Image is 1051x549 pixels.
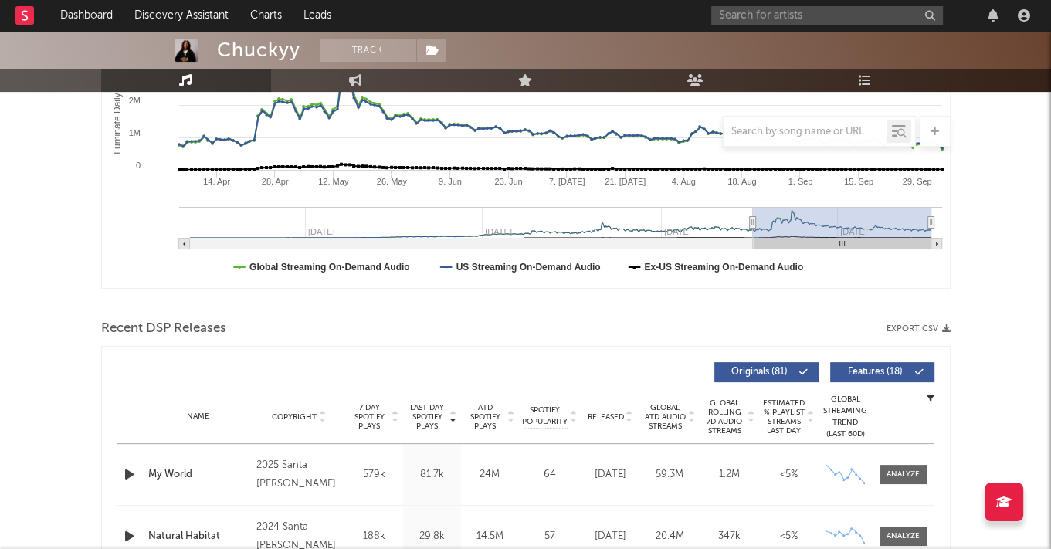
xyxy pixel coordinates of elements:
[128,96,140,105] text: 2M
[644,262,803,273] text: Ex-US Streaming On-Demand Audio
[261,177,288,186] text: 28. Apr
[703,467,755,483] div: 1.2M
[148,467,249,483] a: My World
[763,529,815,544] div: <5%
[724,368,795,377] span: Originals ( 81 )
[763,398,805,435] span: Estimated % Playlist Streams Last Day
[349,529,399,544] div: 188k
[465,467,515,483] div: 24M
[840,368,911,377] span: Features ( 18 )
[522,405,568,428] span: Spotify Popularity
[256,456,341,493] div: 2025 Santa [PERSON_NAME]
[588,412,624,422] span: Released
[822,394,869,440] div: Global Streaming Trend (Last 60D)
[135,161,140,170] text: 0
[644,529,696,544] div: 20.4M
[111,56,122,154] text: Luminate Daily Streams
[349,403,390,431] span: 7 Day Spotify Plays
[101,320,226,338] span: Recent DSP Releases
[318,177,349,186] text: 12. May
[203,177,230,186] text: 14. Apr
[438,177,461,186] text: 9. Jun
[465,403,506,431] span: ATD Spotify Plays
[407,467,457,483] div: 81.7k
[249,262,410,273] text: Global Streaming On-Demand Audio
[727,177,756,186] text: 18. Aug
[902,177,931,186] text: 29. Sep
[148,529,249,544] a: Natural Habitat
[148,411,249,422] div: Name
[523,467,577,483] div: 64
[523,529,577,544] div: 57
[407,403,448,431] span: Last Day Spotify Plays
[272,412,317,422] span: Copyright
[703,398,746,435] span: Global Rolling 7D Audio Streams
[788,177,812,186] text: 1. Sep
[320,39,416,62] button: Track
[763,467,815,483] div: <5%
[703,529,755,544] div: 347k
[887,324,951,334] button: Export CSV
[711,6,943,25] input: Search for artists
[349,467,399,483] div: 579k
[407,529,457,544] div: 29.8k
[585,529,636,544] div: [DATE]
[494,177,522,186] text: 23. Jun
[585,467,636,483] div: [DATE]
[548,177,585,186] text: 7. [DATE]
[724,126,887,138] input: Search by song name or URL
[605,177,646,186] text: 21. [DATE]
[644,467,696,483] div: 59.3M
[844,177,873,186] text: 15. Sep
[217,39,300,62] div: Chuckyy
[714,362,819,382] button: Originals(81)
[644,403,687,431] span: Global ATD Audio Streams
[456,262,600,273] text: US Streaming On-Demand Audio
[376,177,407,186] text: 26. May
[465,529,515,544] div: 14.5M
[830,362,934,382] button: Features(18)
[671,177,695,186] text: 4. Aug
